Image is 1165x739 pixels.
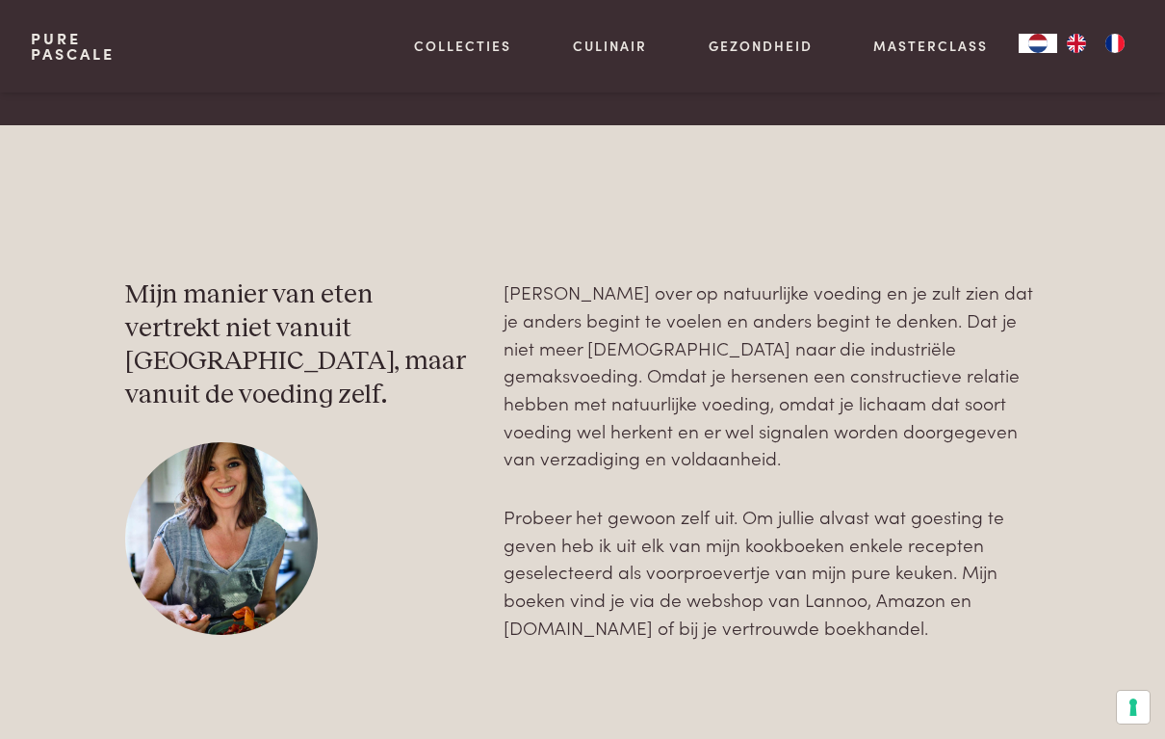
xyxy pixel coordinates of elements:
[125,278,473,411] h3: Mijn manier van eten vertrekt niet vanuit [GEOGRAPHIC_DATA], maar vanuit de voeding zelf.
[1057,34,1134,53] ul: Language list
[873,36,988,56] a: Masterclass
[414,36,511,56] a: Collecties
[504,503,1040,641] p: Probeer het gewoon zelf uit. Om jullie alvast wat goesting te geven heb ik uit elk van mijn kookb...
[1057,34,1096,53] a: EN
[504,278,1040,472] p: [PERSON_NAME] over op natuurlijke voeding en je zult zien dat je anders begint te voelen en ander...
[31,31,115,62] a: PurePascale
[1096,34,1134,53] a: FR
[125,442,318,635] img: pure-pascale-naessens-pn356142
[709,36,813,56] a: Gezondheid
[1019,34,1057,53] a: NL
[1019,34,1057,53] div: Language
[573,36,647,56] a: Culinair
[1019,34,1134,53] aside: Language selected: Nederlands
[1117,691,1150,724] button: Uw voorkeuren voor toestemming voor trackingtechnologieën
